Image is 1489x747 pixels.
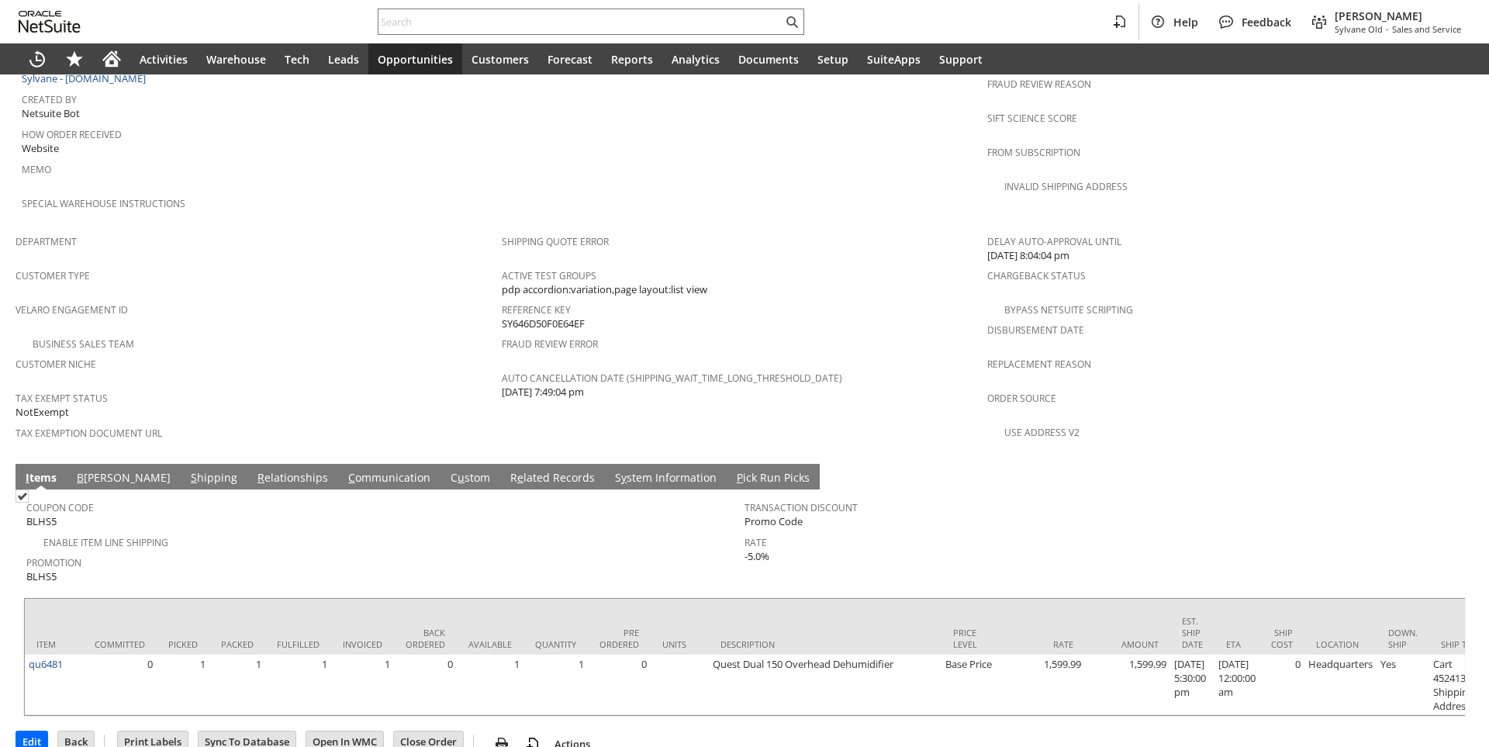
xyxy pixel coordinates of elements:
div: Invoiced [343,638,382,650]
a: Relationships [254,470,332,487]
td: Yes [1377,655,1429,715]
a: Invalid Shipping Address [1004,180,1128,193]
span: Setup [817,52,848,67]
div: Picked [168,638,198,650]
img: Checked [16,489,29,503]
a: Analytics [662,43,729,74]
a: Shipping [187,470,241,487]
a: Leads [319,43,368,74]
a: Customers [462,43,538,74]
a: Replacement reason [987,358,1091,371]
span: Feedback [1242,15,1291,29]
span: B [77,470,84,485]
span: Tech [285,52,309,67]
span: P [737,470,743,485]
a: Order Source [987,392,1056,405]
div: Description [720,638,930,650]
a: Business Sales Team [33,337,134,351]
td: Headquarters [1304,655,1377,715]
a: Unrolled view on [1446,467,1464,486]
span: [DATE] 7:49:04 pm [502,385,584,399]
td: [DATE] 12:00:00 am [1214,655,1259,715]
a: SuiteApps [858,43,930,74]
span: BLHS5 [26,514,57,529]
td: 1 [331,655,394,715]
svg: logo [19,11,81,33]
a: Customer Niche [16,358,96,371]
a: Auto Cancellation Date (shipping_wait_time_long_threshold_date) [502,372,842,385]
span: e [517,470,523,485]
span: Forecast [548,52,592,67]
td: 1 [157,655,209,715]
div: Packed [221,638,254,650]
div: Quantity [535,638,576,650]
span: Sylvane Old [1335,23,1383,35]
a: Recent Records [19,43,56,74]
a: Shipping Quote Error [502,235,609,248]
a: Created By [22,93,77,106]
a: Support [930,43,992,74]
a: Coupon Code [26,501,94,514]
span: Documents [738,52,799,67]
a: Chargeback Status [987,269,1086,282]
a: Active Test Groups [502,269,596,282]
a: Fraud Review Error [502,337,598,351]
input: Search [378,12,783,31]
div: ETA [1226,638,1248,650]
svg: Recent Records [28,50,47,68]
td: 1,599.99 [1085,655,1170,715]
a: qu6481 [29,657,63,671]
a: Sylvane - [DOMAIN_NAME] [22,71,150,85]
span: Sales and Service [1392,23,1461,35]
a: Transaction Discount [744,501,858,514]
div: Item [36,638,71,650]
div: Rate [1011,638,1073,650]
a: Bypass NetSuite Scripting [1004,303,1133,316]
span: u [458,470,465,485]
td: 1 [209,655,265,715]
span: I [26,470,29,485]
a: Disbursement Date [987,323,1084,337]
td: Quest Dual 150 Overhead Dehumidifier [709,655,941,715]
a: Promotion [26,556,81,569]
span: Warehouse [206,52,266,67]
a: Delay Auto-Approval Until [987,235,1121,248]
a: From Subscription [987,146,1080,159]
td: 1,599.99 [1000,655,1085,715]
span: [PERSON_NAME] [1335,9,1461,23]
a: Fraud Review Reason [987,78,1091,91]
a: Forecast [538,43,602,74]
span: Netsuite Bot [22,106,80,121]
a: Velaro Engagement ID [16,303,128,316]
a: Home [93,43,130,74]
span: BLHS5 [26,569,57,584]
td: 1 [457,655,523,715]
td: Base Price [941,655,1000,715]
span: -5.0% [744,549,769,564]
div: Location [1316,638,1365,650]
div: Back Ordered [406,627,445,650]
span: [DATE] 8:04:04 pm [987,248,1069,263]
a: Customer Type [16,269,90,282]
div: Fulfilled [277,638,320,650]
span: Promo Code [744,514,803,529]
a: Reports [602,43,662,74]
td: [DATE] 5:30:00 pm [1170,655,1214,715]
td: 1 [265,655,331,715]
span: Help [1173,15,1198,29]
span: Customers [472,52,529,67]
span: Leads [328,52,359,67]
a: Tax Exempt Status [16,392,108,405]
span: - [1386,23,1389,35]
div: Committed [95,638,145,650]
a: Tech [275,43,319,74]
span: Reports [611,52,653,67]
div: Pre Ordered [599,627,639,650]
a: Sift Science Score [987,112,1077,125]
a: Enable Item Line Shipping [43,536,168,549]
span: NotExempt [16,405,69,420]
a: System Information [611,470,720,487]
div: Price Level [953,627,988,650]
a: B[PERSON_NAME] [73,470,174,487]
td: 0 [588,655,651,715]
